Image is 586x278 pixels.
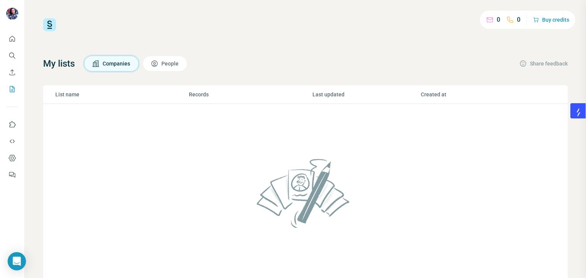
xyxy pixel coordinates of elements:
button: Buy credits [533,14,569,25]
p: Records [189,91,312,98]
button: My lists [6,82,18,96]
h4: My lists [43,58,75,70]
button: Use Surfe API [6,134,18,148]
p: 0 [517,15,520,24]
img: Avatar [6,8,18,20]
span: People [161,60,179,67]
button: Use Surfe on LinkedIn [6,118,18,131]
p: Created at [421,91,528,98]
button: Search [6,49,18,62]
button: Share feedback [519,60,568,67]
p: List name [55,91,188,98]
div: Open Intercom Messenger [8,252,26,270]
p: Last updated [312,91,420,98]
img: Surfe Logo [43,18,56,31]
img: salesgear logo [576,108,581,117]
button: Quick start [6,32,18,46]
span: Companies [103,60,131,67]
img: No lists found [254,152,357,234]
button: Feedback [6,168,18,182]
p: 0 [497,15,500,24]
button: Dashboard [6,151,18,165]
button: Enrich CSV [6,66,18,79]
